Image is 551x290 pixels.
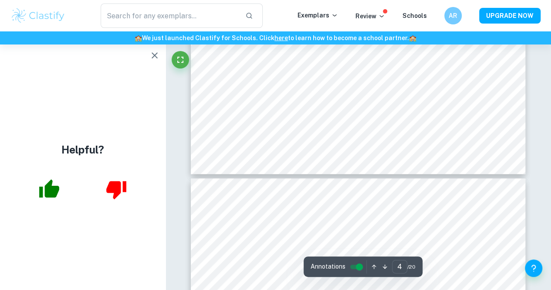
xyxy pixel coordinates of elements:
h6: AR [448,11,458,20]
button: Help and Feedback [525,259,542,277]
p: Review [355,11,385,21]
button: UPGRADE NOW [479,8,541,24]
span: / 20 [407,263,416,271]
p: Exemplars [297,10,338,20]
span: 🏫 [135,34,142,41]
input: Search for any exemplars... [101,3,238,28]
a: here [274,34,288,41]
a: Schools [402,12,427,19]
img: Clastify logo [10,7,66,24]
h4: Helpful? [61,142,104,157]
h6: We just launched Clastify for Schools. Click to learn how to become a school partner. [2,33,549,43]
span: Annotations [311,262,345,271]
span: 🏫 [409,34,416,41]
button: Fullscreen [172,51,189,68]
button: AR [444,7,462,24]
